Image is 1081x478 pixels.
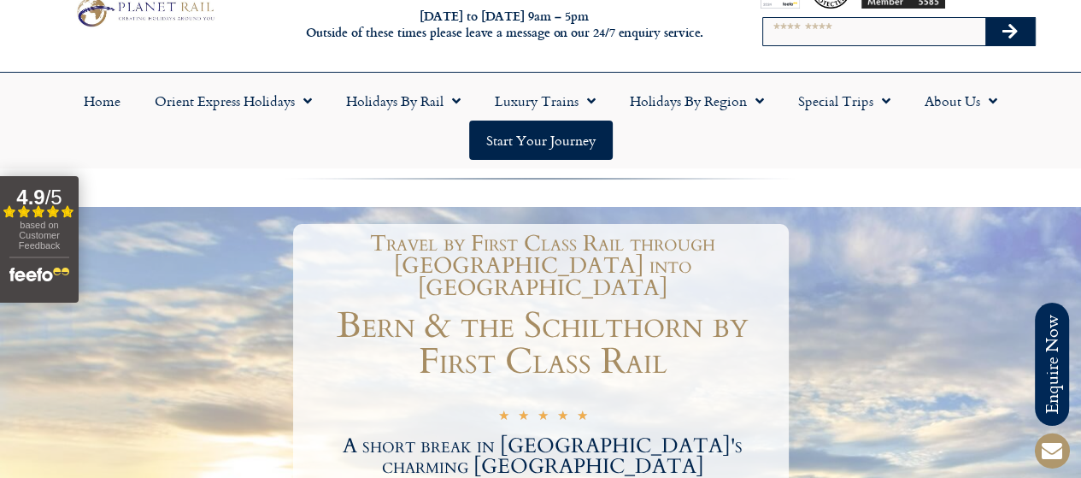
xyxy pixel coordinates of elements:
[297,436,789,477] h2: A short break in [GEOGRAPHIC_DATA]'s charming [GEOGRAPHIC_DATA]
[577,410,588,426] i: ★
[908,81,1014,121] a: About Us
[613,81,781,121] a: Holidays by Region
[297,308,789,380] h1: Bern & the Schilthorn by First Class Rail
[557,410,568,426] i: ★
[518,410,529,426] i: ★
[292,9,716,40] h6: [DATE] to [DATE] 9am – 5pm Outside of these times please leave a message on our 24/7 enquiry serv...
[985,18,1035,45] button: Search
[306,233,780,299] h1: Travel by First Class Rail through [GEOGRAPHIC_DATA] into [GEOGRAPHIC_DATA]
[329,81,478,121] a: Holidays by Rail
[469,121,613,160] a: Start your Journey
[478,81,613,121] a: Luxury Trains
[781,81,908,121] a: Special Trips
[498,410,509,426] i: ★
[538,410,549,426] i: ★
[67,81,138,121] a: Home
[498,408,588,426] div: 5/5
[138,81,329,121] a: Orient Express Holidays
[9,81,1072,160] nav: Menu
